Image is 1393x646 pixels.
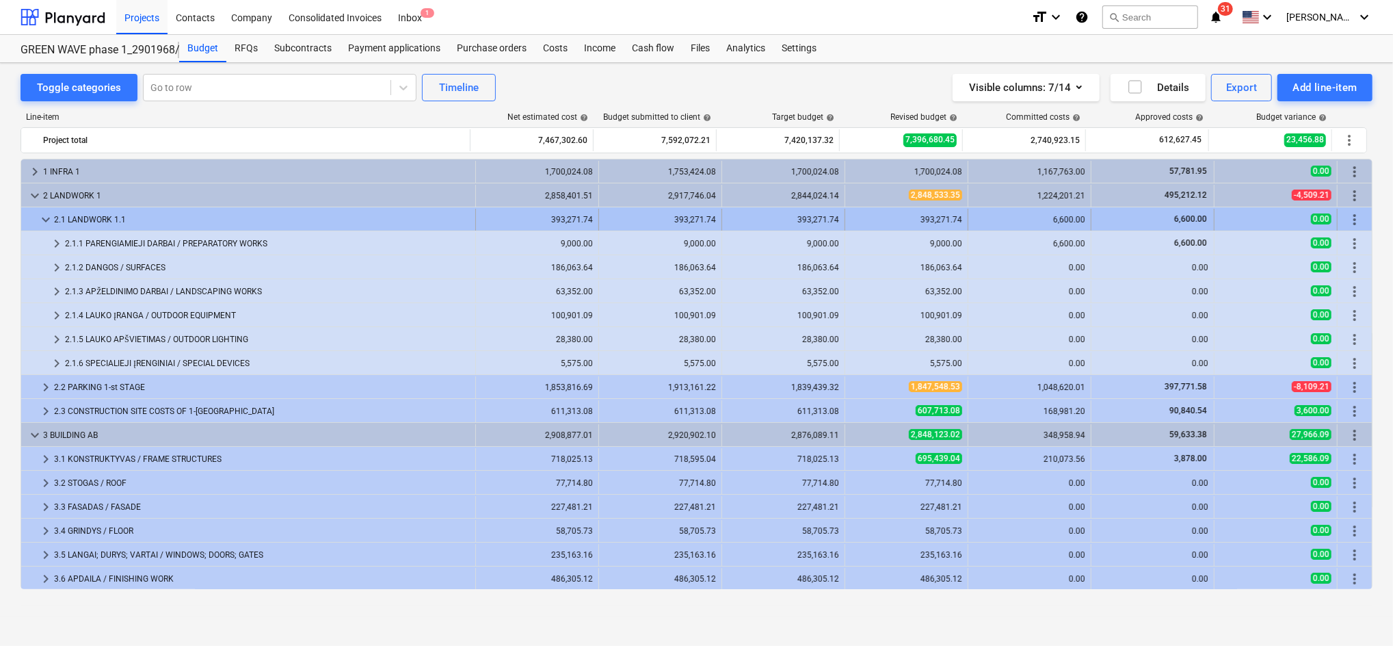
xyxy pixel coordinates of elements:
i: keyboard_arrow_down [1356,9,1372,25]
div: 3.1 KONSTRUKTYVAS / FRAME STRUCTURES [54,448,470,470]
div: 486,305.12 [851,574,962,584]
div: 2.1.3 APŽELDINIMO DARBAI / LANDSCAPING WORKS [65,281,470,302]
div: 3 BUILDING AB [43,424,470,446]
span: More actions [1346,499,1363,515]
span: keyboard_arrow_right [49,259,65,276]
div: 718,025.13 [728,454,839,464]
span: 397,771.58 [1163,382,1208,391]
button: Toggle categories [21,74,137,101]
span: keyboard_arrow_right [38,475,54,491]
div: GREEN WAVE phase 1_2901968/2901969/2901972 [21,43,163,57]
i: format_size [1031,9,1048,25]
div: Purchase orders [449,35,535,62]
div: 227,481.21 [481,502,593,512]
div: 486,305.12 [728,574,839,584]
div: Approved costs [1135,112,1204,122]
div: 611,313.08 [605,406,716,416]
div: 611,313.08 [481,406,593,416]
div: 0.00 [1097,359,1208,368]
span: 0.00 [1311,333,1331,344]
div: 227,481.21 [851,502,962,512]
div: 1,839,439.32 [728,383,839,392]
div: 28,380.00 [851,335,962,344]
div: 2.1.2 DANGOS / SURFACES [65,257,470,279]
span: 6,600.00 [1173,238,1208,248]
div: 718,025.13 [481,454,593,464]
div: Add line-item [1292,79,1357,96]
div: 0.00 [1097,574,1208,584]
span: [PERSON_NAME] [1286,12,1355,23]
div: Costs [535,35,576,62]
span: 90,840.54 [1168,406,1208,415]
span: 0.00 [1311,573,1331,584]
span: keyboard_arrow_right [27,164,43,180]
div: 393,271.74 [605,215,716,224]
div: 5,575.00 [605,359,716,368]
div: Budget variance [1256,112,1327,122]
div: Subcontracts [266,35,340,62]
i: keyboard_arrow_down [1259,9,1275,25]
div: 0.00 [974,335,1085,344]
div: 186,063.64 [481,263,593,272]
span: 0.00 [1311,237,1331,248]
div: 9,000.00 [481,239,593,248]
span: 2,848,533.35 [909,190,962,201]
div: 235,163.16 [605,550,716,560]
div: 9,000.00 [851,239,962,248]
span: keyboard_arrow_right [38,499,54,515]
span: help [823,114,834,122]
span: More actions [1346,547,1363,563]
span: 23,456.88 [1284,133,1326,146]
div: 393,271.74 [851,215,962,224]
div: Project total [43,129,464,151]
i: notifications [1209,9,1223,25]
div: 9,000.00 [605,239,716,248]
span: 1,847,548.53 [909,381,962,392]
div: 1,048,620.01 [974,383,1085,392]
a: Cash flow [624,35,682,62]
span: keyboard_arrow_right [38,403,54,419]
div: Visible columns : 7/14 [969,79,1083,96]
div: 6,600.00 [974,239,1085,248]
i: Knowledge base [1075,9,1089,25]
button: Search [1102,5,1198,29]
div: 393,271.74 [481,215,593,224]
div: 77,714.80 [605,478,716,488]
div: 77,714.80 [728,478,839,488]
div: 2.1.5 LAUKO APŠVIETIMAS / OUTDOOR LIGHTING [65,328,470,350]
span: 0.00 [1311,261,1331,272]
div: 28,380.00 [605,335,716,344]
div: Net estimated cost [507,112,588,122]
div: 227,481.21 [605,502,716,512]
div: 2,908,877.01 [481,430,593,440]
span: 7,396,680.45 [903,133,957,146]
div: 2.1 LANDWORK 1.1 [54,209,470,231]
span: 0.00 [1311,285,1331,296]
span: More actions [1346,403,1363,419]
div: 2 LANDWORK 1 [43,185,470,207]
span: 607,713.08 [916,405,962,416]
a: RFQs [226,35,266,62]
div: 1,913,161.22 [605,383,716,392]
span: 0.00 [1311,501,1331,512]
span: keyboard_arrow_right [38,547,54,563]
div: 0.00 [1097,311,1208,320]
div: 0.00 [1097,550,1208,560]
span: More actions [1346,235,1363,252]
div: 100,901.09 [481,311,593,320]
div: 3.5 LANGAI; DURYS; VARTAI / WINDOWS; DOORS; GATES [54,544,470,566]
div: 2,740,923.15 [968,129,1080,151]
span: keyboard_arrow_right [49,331,65,348]
span: help [946,114,957,122]
a: Income [576,35,624,62]
a: Analytics [718,35,773,62]
span: -8,109.21 [1292,381,1331,392]
span: More actions [1341,132,1357,148]
div: Target budget [772,112,834,122]
div: 7,420,137.32 [722,129,834,151]
div: Files [682,35,718,62]
a: Budget [179,35,226,62]
div: 9,000.00 [728,239,839,248]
